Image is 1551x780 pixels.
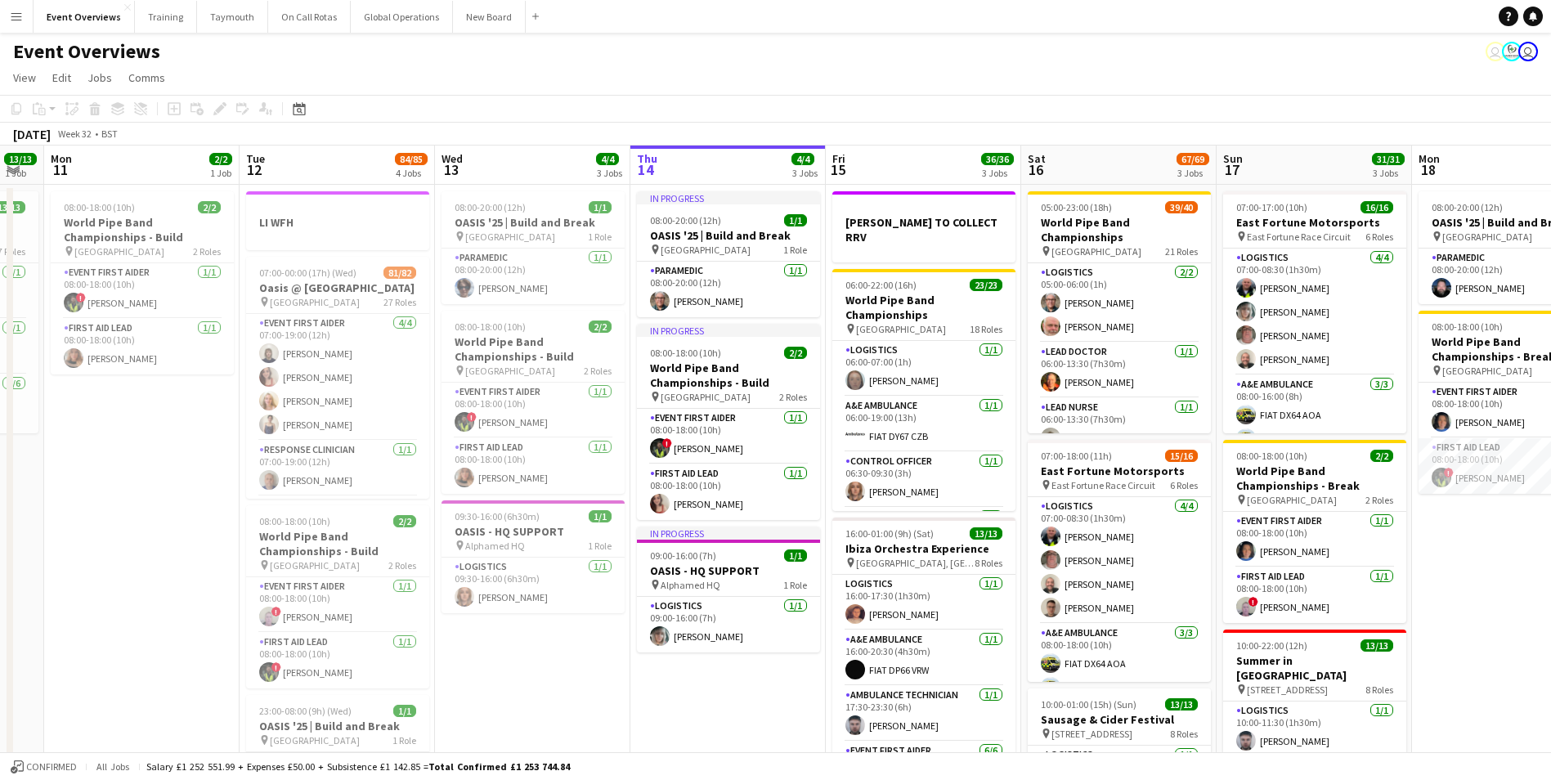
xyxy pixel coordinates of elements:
[1518,42,1538,61] app-user-avatar: Operations Team
[246,257,429,499] app-job-card: 07:00-00:00 (17h) (Wed)81/82Oasis @ [GEOGRAPHIC_DATA] [GEOGRAPHIC_DATA]27 RolesEvent First Aider4...
[832,269,1015,511] app-job-card: 06:00-22:00 (16h)23/23World Pipe Band Championships [GEOGRAPHIC_DATA]18 RolesLogistics1/106:00-07...
[246,529,429,558] h3: World Pipe Band Championships - Build
[1248,597,1258,607] span: !
[662,438,672,448] span: !
[588,231,612,243] span: 1 Role
[1051,479,1155,491] span: East Fortune Race Circuit
[135,1,197,33] button: Training
[46,67,78,88] a: Edit
[637,151,657,166] span: Thu
[101,128,118,140] div: BST
[455,321,526,333] span: 08:00-18:00 (10h)
[246,191,429,250] app-job-card: LI WFH
[1365,494,1393,506] span: 2 Roles
[1442,231,1532,243] span: [GEOGRAPHIC_DATA]
[982,167,1013,179] div: 3 Jobs
[1419,151,1440,166] span: Mon
[259,267,356,279] span: 07:00-00:00 (17h) (Wed)
[589,201,612,213] span: 1/1
[1223,464,1406,493] h3: World Pipe Band Championships - Break
[465,540,525,552] span: Alphamed HQ
[1360,201,1393,213] span: 16/16
[1223,151,1243,166] span: Sun
[244,160,265,179] span: 12
[1236,201,1307,213] span: 07:00-17:00 (10h)
[1223,375,1406,478] app-card-role: A&E Ambulance3/308:00-16:00 (8h)FIAT DX64 AOAFIAT DX65 AAK
[637,597,820,652] app-card-role: Logistics1/109:00-16:00 (7h)[PERSON_NAME]
[1223,512,1406,567] app-card-role: Event First Aider1/108:00-18:00 (10h)[PERSON_NAME]
[1028,464,1211,478] h3: East Fortune Motorsports
[271,607,281,616] span: !
[1223,249,1406,375] app-card-role: Logistics4/407:00-08:30 (1h30m)[PERSON_NAME][PERSON_NAME][PERSON_NAME][PERSON_NAME]
[1223,440,1406,623] app-job-card: 08:00-18:00 (10h)2/2World Pipe Band Championships - Break [GEOGRAPHIC_DATA]2 RolesEvent First Aid...
[51,215,234,244] h3: World Pipe Band Championships - Build
[597,167,622,179] div: 3 Jobs
[975,557,1002,569] span: 8 Roles
[246,151,265,166] span: Tue
[393,705,416,717] span: 1/1
[270,734,360,746] span: [GEOGRAPHIC_DATA]
[259,515,330,527] span: 08:00-18:00 (10h)
[246,633,429,688] app-card-role: First Aid Lead1/108:00-18:00 (10h)![PERSON_NAME]
[1236,639,1307,652] span: 10:00-22:00 (12h)
[259,705,352,717] span: 23:00-08:00 (9h) (Wed)
[856,557,975,569] span: [GEOGRAPHIC_DATA], [GEOGRAPHIC_DATA]
[832,151,845,166] span: Fri
[1028,497,1211,624] app-card-role: Logistics4/407:00-08:30 (1h30m)[PERSON_NAME][PERSON_NAME][PERSON_NAME][PERSON_NAME]
[54,128,95,140] span: Week 32
[589,321,612,333] span: 2/2
[596,153,619,165] span: 4/4
[1432,321,1503,333] span: 08:00-18:00 (10h)
[832,508,1015,611] app-card-role: Event First Aider3/3
[1028,712,1211,727] h3: Sausage & Cider Festival
[246,719,429,733] h3: OASIS '25 | Build and Break
[146,760,570,773] div: Salary £1 252 551.99 + Expenses £50.00 + Subsistence £1 142.85 =
[51,191,234,374] app-job-card: 08:00-18:00 (10h)2/2World Pipe Band Championships - Build [GEOGRAPHIC_DATA]2 RolesEvent First Aid...
[465,231,555,243] span: [GEOGRAPHIC_DATA]
[442,438,625,494] app-card-role: First Aid Lead1/108:00-18:00 (10h)[PERSON_NAME]
[246,505,429,688] div: 08:00-18:00 (10h)2/2World Pipe Band Championships - Build [GEOGRAPHIC_DATA]2 RolesEvent First Aid...
[268,1,351,33] button: On Call Rotas
[1028,263,1211,343] app-card-role: Logistics2/205:00-06:00 (1h)[PERSON_NAME][PERSON_NAME]
[442,191,625,304] app-job-card: 08:00-20:00 (12h)1/1OASIS '25 | Build and Break [GEOGRAPHIC_DATA]1 RoleParamedic1/108:00-20:00 (1...
[393,515,416,527] span: 2/2
[455,510,540,522] span: 09:30-16:00 (6h30m)
[442,334,625,364] h3: World Pipe Band Championships - Build
[832,341,1015,397] app-card-role: Logistics1/106:00-07:00 (1h)[PERSON_NAME]
[1502,42,1522,61] app-user-avatar: Operations Manager
[1444,468,1454,477] span: !
[1170,479,1198,491] span: 6 Roles
[661,244,751,256] span: [GEOGRAPHIC_DATA]
[1165,698,1198,711] span: 13/13
[832,686,1015,742] app-card-role: Ambulance Technician1/117:30-23:30 (6h)[PERSON_NAME]
[661,579,720,591] span: Alphamed HQ
[442,215,625,230] h3: OASIS '25 | Build and Break
[1028,440,1211,682] div: 07:00-18:00 (11h)15/16East Fortune Motorsports East Fortune Race Circuit6 RolesLogistics4/407:00-...
[442,558,625,613] app-card-role: Logistics1/109:30-16:00 (6h30m)[PERSON_NAME]
[246,215,429,230] h3: LI WFH
[792,167,818,179] div: 3 Jobs
[832,541,1015,556] h3: Ibiza Orchestra Experience
[1247,231,1351,243] span: East Fortune Race Circuit
[1221,160,1243,179] span: 17
[442,151,463,166] span: Wed
[388,559,416,572] span: 2 Roles
[832,518,1015,760] app-job-card: 16:00-01:00 (9h) (Sat)13/13Ibiza Orchestra Experience [GEOGRAPHIC_DATA], [GEOGRAPHIC_DATA]8 Roles...
[455,201,526,213] span: 08:00-20:00 (12h)
[1442,365,1532,377] span: [GEOGRAPHIC_DATA]
[1223,191,1406,433] app-job-card: 07:00-17:00 (10h)16/16East Fortune Motorsports East Fortune Race Circuit6 RolesLogistics4/407:00-...
[1170,728,1198,740] span: 8 Roles
[1365,684,1393,696] span: 8 Roles
[270,559,360,572] span: [GEOGRAPHIC_DATA]
[1177,167,1208,179] div: 3 Jobs
[13,70,36,85] span: View
[637,527,820,652] app-job-card: In progress09:00-16:00 (7h)1/1OASIS - HQ SUPPORT Alphamed HQ1 RoleLogistics1/109:00-16:00 (7h)[PE...
[1223,567,1406,623] app-card-role: First Aid Lead1/108:00-18:00 (10h)![PERSON_NAME]
[584,365,612,377] span: 2 Roles
[1028,191,1211,433] app-job-card: 05:00-23:00 (18h)39/40World Pipe Band Championships [GEOGRAPHIC_DATA]21 RolesLogistics2/205:00-06...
